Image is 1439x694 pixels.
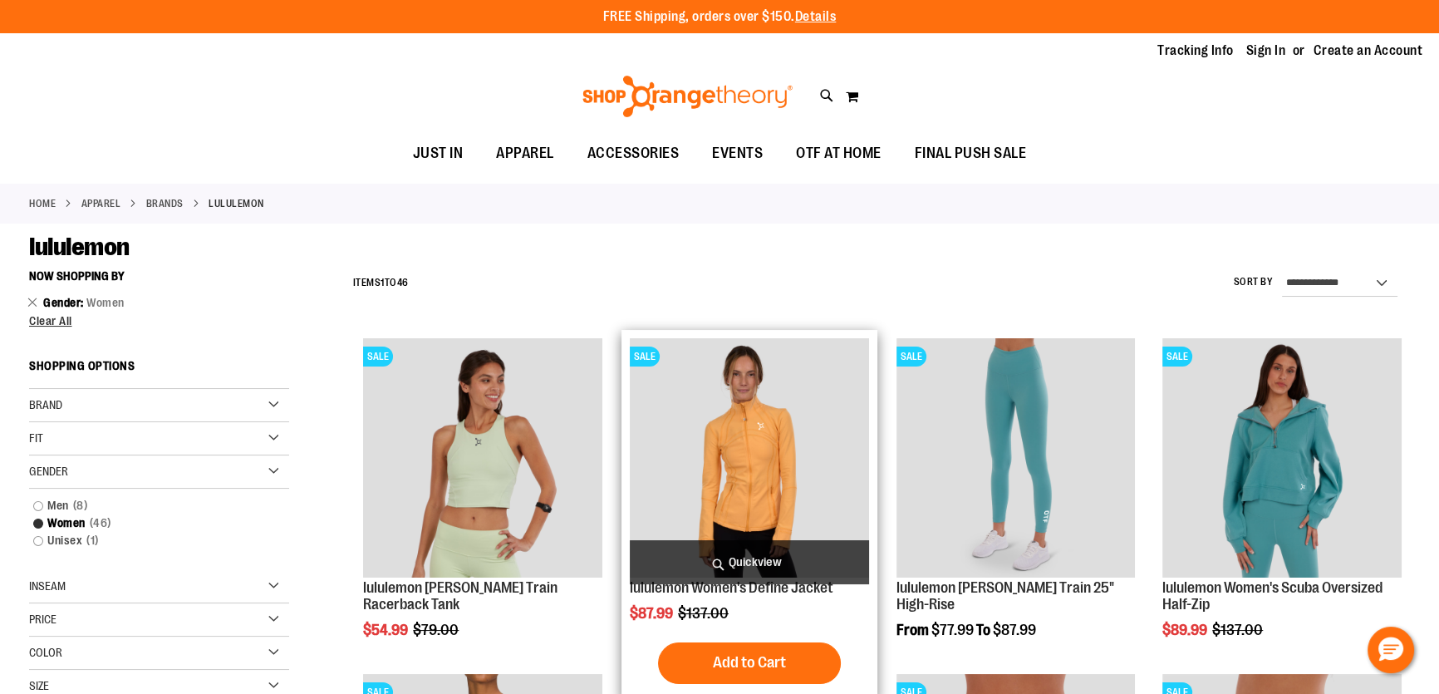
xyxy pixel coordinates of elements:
[146,196,184,211] a: BRANDS
[1162,347,1192,367] span: SALE
[630,347,660,367] span: SALE
[209,196,264,211] strong: lululemon
[1162,338,1402,580] a: Product image for lululemon Womens Scuba Oversized Half ZipSALE
[630,540,869,584] a: Quickview
[25,532,274,549] a: Unisex1
[29,196,56,211] a: Home
[896,579,1113,613] a: lululemon [PERSON_NAME] Train 25" High-Rise
[695,135,779,173] a: EVENTS
[413,135,464,172] span: JUST IN
[29,613,56,626] span: Price
[29,398,62,411] span: Brand
[29,579,66,593] span: Inseam
[496,135,554,172] span: APPAREL
[25,514,274,532] a: Women46
[976,622,990,638] span: To
[81,196,121,211] a: APPAREL
[678,605,731,622] span: $137.00
[29,465,68,478] span: Gender
[713,653,786,672] span: Add to Cart
[29,646,62,659] span: Color
[896,347,926,367] span: SALE
[915,135,1027,172] span: FINAL PUSH SALE
[658,642,841,684] button: Add to Cart
[796,135,882,172] span: OTF AT HOME
[363,579,557,613] a: lululemon [PERSON_NAME] Train Racerback Tank
[630,579,833,596] a: lululemon Women's Define Jacket
[363,622,410,638] span: $54.99
[896,338,1136,580] a: Product image for lululemon Womens Wunder Train High-Rise Tight 25inSALE
[396,135,480,173] a: JUST IN
[993,622,1036,638] span: $87.99
[1246,42,1286,60] a: Sign In
[603,7,837,27] p: FREE Shipping, orders over $150.
[1154,330,1410,680] div: product
[630,338,869,578] img: Product image for lululemon Define Jacket
[580,76,795,117] img: Shop Orangetheory
[29,314,72,327] span: Clear All
[1368,627,1414,673] button: Hello, have a question? Let’s chat.
[931,622,974,638] span: $77.99
[29,233,130,261] span: lululemon
[363,338,602,580] a: Product image for lululemon Wunder Train Racerback TankSALE
[29,679,49,692] span: Size
[898,135,1044,173] a: FINAL PUSH SALE
[1234,275,1274,289] label: Sort By
[82,532,103,549] span: 1
[381,277,385,288] span: 1
[571,135,696,173] a: ACCESSORIES
[355,330,611,680] div: product
[363,347,393,367] span: SALE
[896,622,929,638] span: From
[25,497,274,514] a: Men8
[1157,42,1234,60] a: Tracking Info
[1212,622,1265,638] span: $137.00
[352,270,408,296] h2: Items to
[86,296,125,309] span: Women
[43,296,86,309] span: Gender
[413,622,461,638] span: $79.00
[587,135,680,172] span: ACCESSORIES
[779,135,898,173] a: OTF AT HOME
[29,262,133,290] button: Now Shopping by
[396,277,408,288] span: 46
[1314,42,1423,60] a: Create an Account
[630,605,675,622] span: $87.99
[795,9,837,24] a: Details
[888,330,1144,680] div: product
[86,514,115,532] span: 46
[69,497,92,514] span: 8
[1162,622,1210,638] span: $89.99
[29,315,289,327] a: Clear All
[1162,338,1402,578] img: Product image for lululemon Womens Scuba Oversized Half Zip
[712,135,763,172] span: EVENTS
[29,352,289,389] strong: Shopping Options
[630,338,869,580] a: Product image for lululemon Define JacketSALE
[363,338,602,578] img: Product image for lululemon Wunder Train Racerback Tank
[479,135,571,172] a: APPAREL
[1162,579,1383,613] a: lululemon Women's Scuba Oversized Half-Zip
[896,338,1136,578] img: Product image for lululemon Womens Wunder Train High-Rise Tight 25in
[29,431,43,445] span: Fit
